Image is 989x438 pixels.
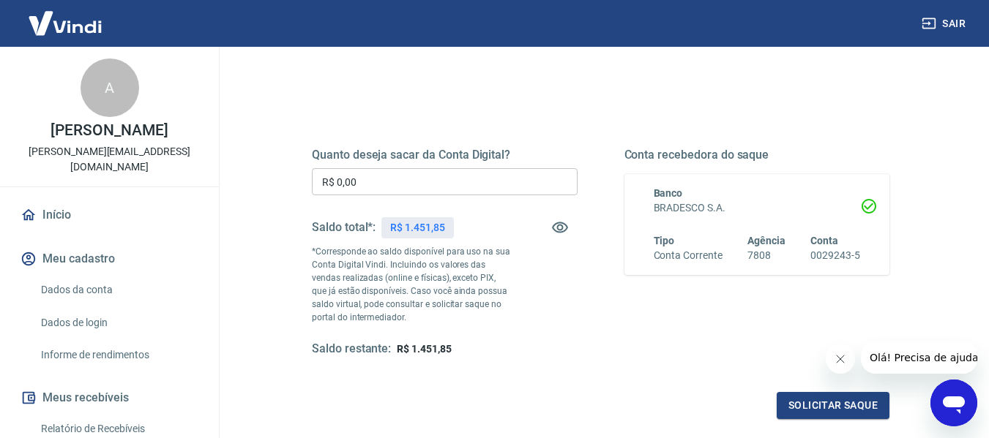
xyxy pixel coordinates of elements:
[18,199,201,231] a: Início
[81,58,139,117] div: A
[312,245,511,324] p: *Corresponde ao saldo disponível para uso na sua Conta Digital Vindi. Incluindo os valores das ve...
[747,248,785,263] h6: 7808
[826,344,855,374] iframe: Fechar mensagem
[9,10,123,22] span: Olá! Precisa de ajuda?
[654,187,683,199] span: Banco
[312,148,578,162] h5: Quanto deseja sacar da Conta Digital?
[654,200,861,216] h6: BRADESCO S.A.
[654,235,675,246] span: Tipo
[18,382,201,414] button: Meus recebíveis
[51,123,168,138] p: [PERSON_NAME]
[919,10,971,37] button: Sair
[312,341,391,357] h5: Saldo restante:
[35,308,201,338] a: Dados de login
[397,343,451,355] span: R$ 1.451,85
[18,243,201,275] button: Meu cadastro
[624,148,890,162] h5: Conta recebedora do saque
[312,220,376,235] h5: Saldo total*:
[18,1,113,45] img: Vindi
[12,144,207,175] p: [PERSON_NAME][EMAIL_ADDRESS][DOMAIN_NAME]
[747,235,785,246] span: Agência
[35,340,201,370] a: Informe de rendimentos
[930,380,977,426] iframe: Botão para abrir a janela de mensagens
[810,248,860,263] h6: 0029243-5
[35,275,201,305] a: Dados da conta
[861,341,977,374] iframe: Mensagem da empresa
[654,248,723,263] h6: Conta Corrente
[390,220,444,235] p: R$ 1.451,85
[810,235,838,246] span: Conta
[777,392,889,419] button: Solicitar saque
